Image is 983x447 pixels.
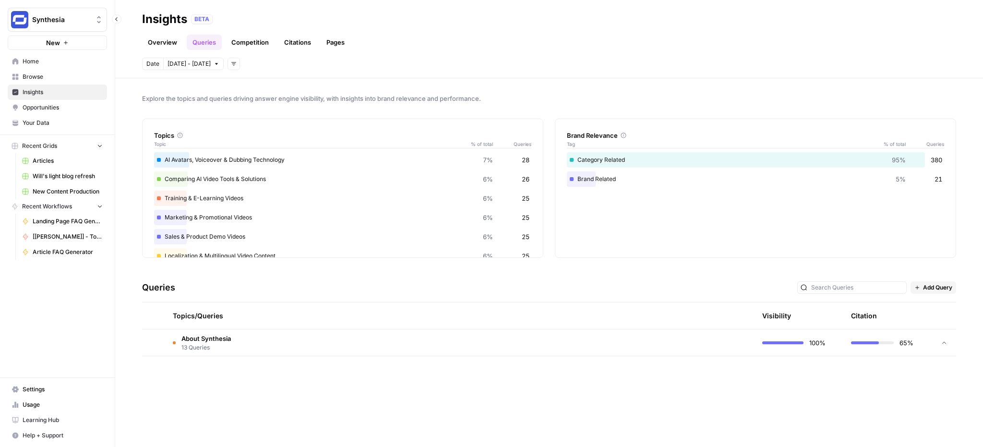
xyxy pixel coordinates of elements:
[522,251,529,261] span: 25
[33,232,103,241] span: [[PERSON_NAME]] - Tools & Features Pages Refreshe - [MAIN WORKFLOW]
[154,248,531,264] div: Localization & Multilingual Video Content
[522,174,529,184] span: 26
[483,174,493,184] span: 6%
[483,251,493,261] span: 6%
[931,155,942,165] span: 380
[23,57,103,66] span: Home
[173,302,656,329] div: Topics/Queries
[522,232,529,242] span: 25
[23,416,103,424] span: Learning Hub
[18,153,107,169] a: Articles
[23,385,103,394] span: Settings
[8,36,107,50] button: New
[23,431,103,440] span: Help + Support
[522,213,529,222] span: 25
[278,35,317,50] a: Citations
[142,12,187,27] div: Insights
[18,184,107,199] a: New Content Production
[809,338,825,348] span: 100%
[11,11,28,28] img: Synthesia Logo
[154,210,531,225] div: Marketing & Promotional Videos
[906,140,944,148] span: Queries
[483,155,493,165] span: 7%
[8,115,107,131] a: Your Data
[522,193,529,203] span: 25
[33,187,103,196] span: New Content Production
[23,400,103,409] span: Usage
[811,283,903,292] input: Search Queries
[32,15,90,24] span: Synthesia
[8,8,107,32] button: Workspace: Synthesia
[8,199,107,214] button: Recent Workflows
[321,35,350,50] a: Pages
[567,171,944,187] div: Brand Related
[168,60,211,68] span: [DATE] - [DATE]
[23,72,103,81] span: Browse
[187,35,222,50] a: Queries
[142,35,183,50] a: Overview
[483,232,493,242] span: 6%
[181,334,231,343] span: About Synthesia
[567,140,877,148] span: Tag
[8,412,107,428] a: Learning Hub
[892,155,906,165] span: 95%
[22,202,72,211] span: Recent Workflows
[142,94,956,103] span: Explore the topics and queries driving answer engine visibility, with insights into brand relevan...
[33,157,103,165] span: Articles
[154,191,531,206] div: Training & E-Learning Videos
[33,248,103,256] span: Article FAQ Generator
[18,244,107,260] a: Article FAQ Generator
[935,174,942,184] span: 21
[18,229,107,244] a: [[PERSON_NAME]] - Tools & Features Pages Refreshe - [MAIN WORKFLOW]
[226,35,275,50] a: Competition
[181,343,231,352] span: 13 Queries
[18,169,107,184] a: Will's light blog refresh
[896,174,906,184] span: 5%
[899,338,913,348] span: 65%
[163,58,224,70] button: [DATE] - [DATE]
[8,139,107,153] button: Recent Grids
[8,69,107,85] a: Browse
[522,155,529,165] span: 28
[8,85,107,100] a: Insights
[146,60,159,68] span: Date
[567,131,944,140] div: Brand Relevance
[142,281,175,294] h3: Queries
[23,119,103,127] span: Your Data
[8,54,107,69] a: Home
[154,131,531,140] div: Topics
[8,428,107,443] button: Help + Support
[8,100,107,115] a: Opportunities
[762,311,791,321] div: Visibility
[851,302,877,329] div: Citation
[46,38,60,48] span: New
[33,172,103,181] span: Will's light blog refresh
[154,171,531,187] div: Comparing AI Video Tools & Solutions
[493,140,531,148] span: Queries
[8,397,107,412] a: Usage
[18,214,107,229] a: Landing Page FAQ Generator
[877,140,906,148] span: % of total
[154,140,464,148] span: Topic
[923,283,952,292] span: Add Query
[567,152,944,168] div: Category Related
[911,281,956,294] button: Add Query
[23,103,103,112] span: Opportunities
[22,142,57,150] span: Recent Grids
[33,217,103,226] span: Landing Page FAQ Generator
[154,152,531,168] div: AI Avatars, Voiceover & Dubbing Technology
[464,140,493,148] span: % of total
[483,213,493,222] span: 6%
[191,14,213,24] div: BETA
[154,229,531,244] div: Sales & Product Demo Videos
[8,382,107,397] a: Settings
[23,88,103,97] span: Insights
[483,193,493,203] span: 6%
